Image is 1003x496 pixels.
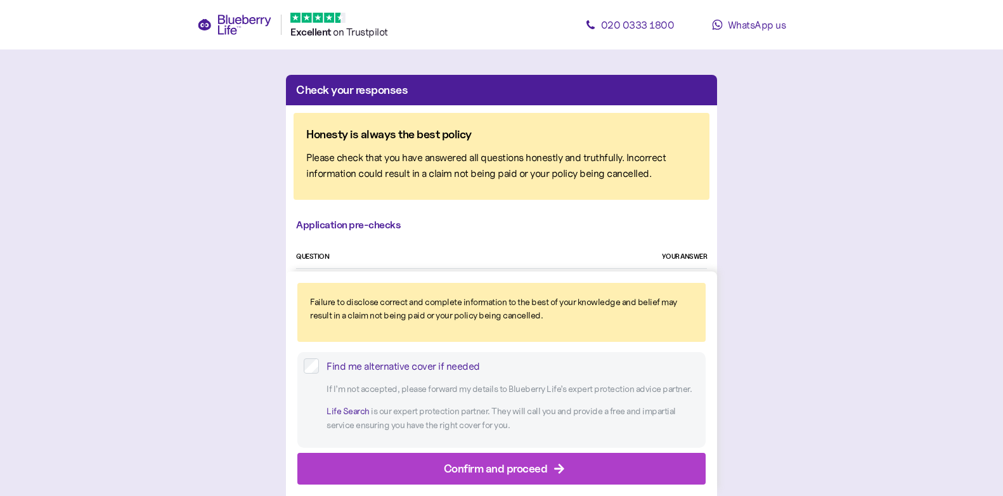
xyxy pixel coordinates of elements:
span: Excellent ️ [290,26,333,38]
p: is our expert protection partner. They will call you and provide a free and impartial service ens... [327,405,699,433]
span: WhatsApp us [728,18,786,31]
div: Application pre-checks [296,218,707,233]
span: 020 0333 1800 [601,18,675,31]
span: on Trustpilot [333,25,388,38]
div: YOUR ANSWER [662,251,708,262]
div: Honesty is always the best policy [306,126,697,143]
div: Confirm and proceed [444,460,548,477]
div: Failure to disclose correct and complete information to the best of your knowledge and belief may... [310,296,693,323]
div: Check your responses [296,81,707,99]
div: Find me alternative cover if needed [327,358,699,374]
a: WhatsApp us [692,12,806,37]
a: Life Search [327,406,370,417]
div: Please check that you have answered all questions honestly and truthfully. Incorrect information ... [306,150,697,181]
a: 020 0333 1800 [573,12,687,37]
p: If I’m not accepted, please forward my details to Blueberry Life ’s expert protection advice part... [327,382,699,396]
div: QUESTION [296,251,329,262]
button: Confirm and proceed [297,453,706,485]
